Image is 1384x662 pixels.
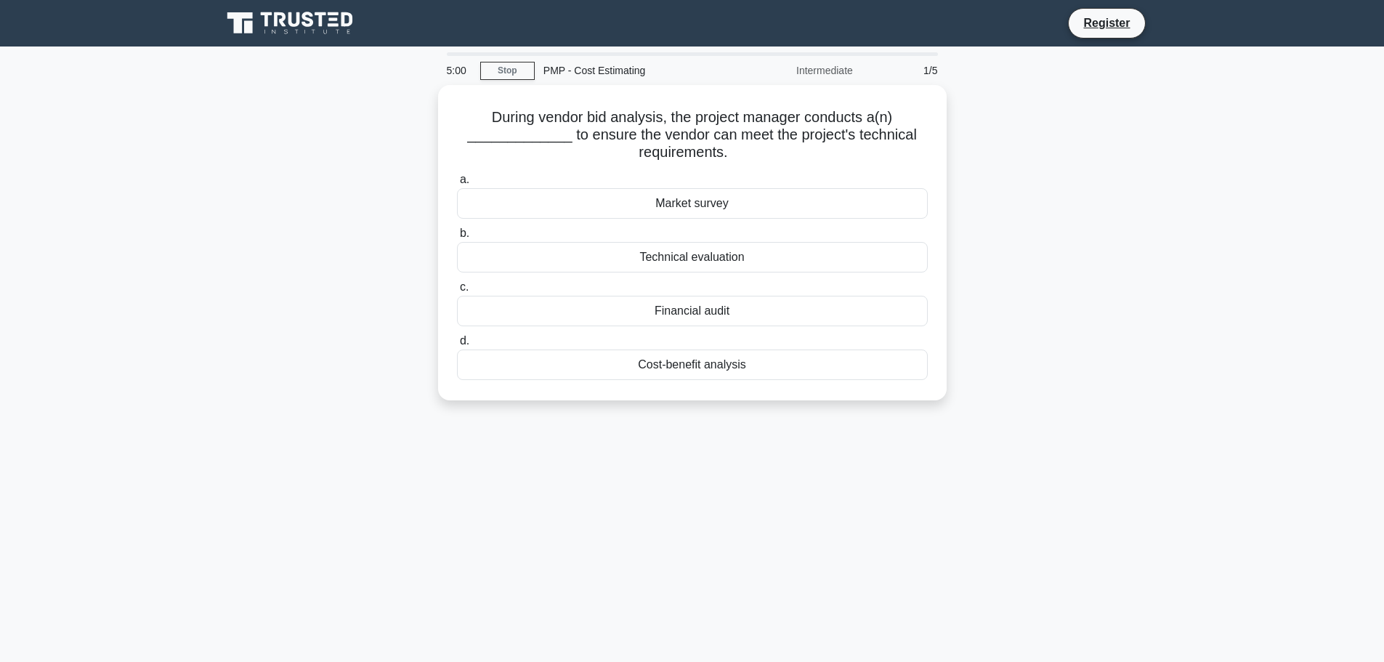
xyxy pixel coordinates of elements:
[460,280,469,293] span: c.
[456,108,929,162] h5: During vendor bid analysis, the project manager conducts a(n) _____________ to ensure the vendor ...
[438,56,480,85] div: 5:00
[862,56,947,85] div: 1/5
[735,56,862,85] div: Intermediate
[460,334,469,347] span: d.
[457,188,928,219] div: Market survey
[457,296,928,326] div: Financial audit
[535,56,735,85] div: PMP - Cost Estimating
[457,350,928,380] div: Cost-benefit analysis
[460,173,469,185] span: a.
[457,242,928,273] div: Technical evaluation
[480,62,535,80] a: Stop
[1075,14,1138,32] a: Register
[460,227,469,239] span: b.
